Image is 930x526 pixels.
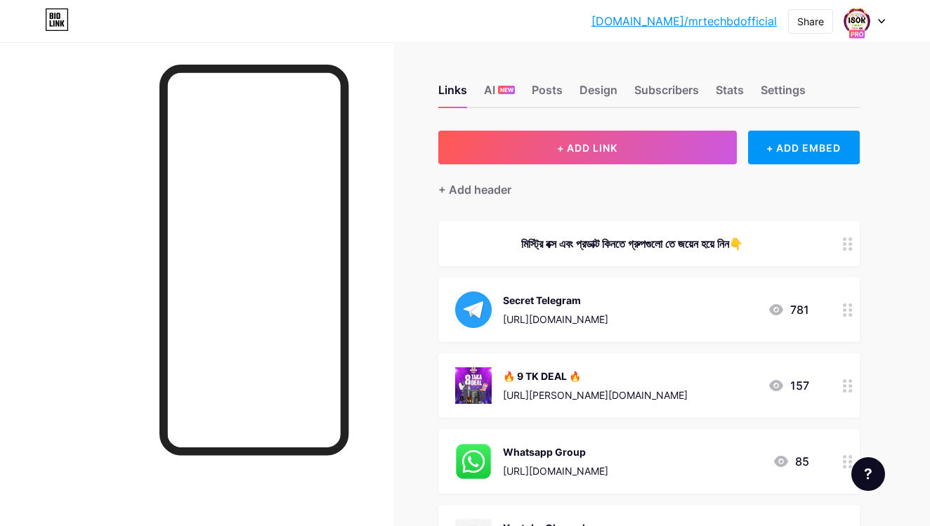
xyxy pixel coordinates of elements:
[438,181,511,198] div: + Add header
[579,81,617,107] div: Design
[503,312,608,327] div: [URL][DOMAIN_NAME]
[748,131,860,164] div: + ADD EMBED
[844,8,870,34] img: mrtechbdofficial
[761,81,806,107] div: Settings
[768,377,809,394] div: 157
[455,291,492,328] img: Secret Telegram
[532,81,563,107] div: Posts
[500,86,513,94] span: NEW
[455,235,809,252] div: মিস্ট্রি বক্স এবং প্রডাক্ট কিনতে গ্রুপগুলো তে জয়েন হয়ে নিন👇
[557,142,617,154] span: + ADD LINK
[484,81,515,107] div: AI
[634,81,699,107] div: Subscribers
[768,301,809,318] div: 781
[503,388,688,402] div: [URL][PERSON_NAME][DOMAIN_NAME]
[455,367,492,404] img: 🔥 9 TK DEAL 🔥
[773,453,809,470] div: 85
[438,81,467,107] div: Links
[503,445,608,459] div: Whatsapp Group
[503,293,608,308] div: Secret Telegram
[797,14,824,29] div: Share
[438,131,737,164] button: + ADD LINK
[455,443,492,480] img: Whatsapp Group
[503,369,688,383] div: 🔥 9 TK DEAL 🔥
[503,463,608,478] div: [URL][DOMAIN_NAME]
[716,81,744,107] div: Stats
[591,13,777,29] a: [DOMAIN_NAME]/mrtechbdofficial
